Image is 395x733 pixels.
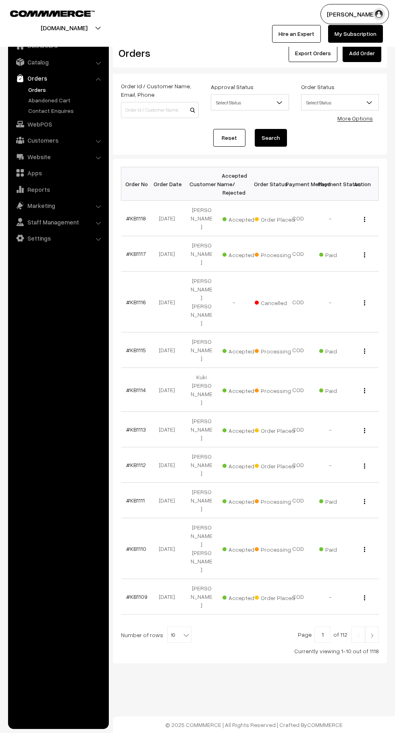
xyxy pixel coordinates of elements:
[282,579,314,615] td: COD
[10,182,106,197] a: Reports
[282,332,314,368] td: COD
[343,44,381,62] a: Add Order
[10,55,106,69] a: Catalog
[368,633,376,638] img: Right
[255,213,295,224] span: Order Placed
[298,631,312,638] span: Page
[364,349,365,354] img: Menu
[282,447,314,483] td: COD
[121,647,379,655] div: Currently viewing 1-10 out of 1118
[153,483,185,518] td: [DATE]
[10,166,106,180] a: Apps
[126,386,146,393] a: #KB1114
[121,167,154,201] th: Order No
[319,345,360,355] span: Paid
[153,236,185,272] td: [DATE]
[373,8,385,20] img: user
[222,249,263,259] span: Accepted
[121,82,199,99] label: Order Id / Customer Name, Email, Phone
[255,345,295,355] span: Processing
[320,4,389,24] button: [PERSON_NAME]…
[10,215,106,229] a: Staff Management
[126,545,146,552] a: #KB1110
[364,428,365,433] img: Menu
[10,10,95,17] img: COMMMERCE
[113,716,395,733] footer: © 2025 COMMMERCE | All Rights Reserved | Crafted By
[185,236,218,272] td: [PERSON_NAME]
[319,495,360,506] span: Paid
[289,44,337,62] button: Export Orders
[26,106,106,115] a: Contact Enquires
[153,167,185,201] th: Order Date
[319,249,360,259] span: Paid
[153,579,185,615] td: [DATE]
[364,595,365,600] img: Menu
[364,463,365,469] img: Menu
[126,593,148,600] a: #KB1109
[328,25,383,43] a: My Subscription
[222,384,263,395] span: Accepted
[222,543,263,554] span: Accepted
[222,460,263,470] span: Accepted
[153,368,185,412] td: [DATE]
[185,272,218,332] td: [PERSON_NAME] [PERSON_NAME]
[153,332,185,368] td: [DATE]
[250,167,282,201] th: Order Status
[282,412,314,447] td: COD
[126,461,146,468] a: #KB1112
[153,201,185,236] td: [DATE]
[26,96,106,104] a: Abandoned Cart
[153,447,185,483] td: [DATE]
[10,198,106,213] a: Marketing
[347,167,379,201] th: Action
[255,592,295,602] span: Order Placed
[185,579,218,615] td: [PERSON_NAME]
[222,213,263,224] span: Accepted
[314,272,347,332] td: -
[282,167,314,201] th: Payment Method
[222,495,263,506] span: Accepted
[301,83,335,91] label: Order Status
[282,483,314,518] td: COD
[282,272,314,332] td: COD
[314,167,347,201] th: Payment Status
[364,217,365,222] img: Menu
[12,18,116,38] button: [DOMAIN_NAME]
[282,201,314,236] td: COD
[282,236,314,272] td: COD
[222,592,263,602] span: Accepted
[282,368,314,412] td: COD
[218,167,250,201] th: Accepted / Rejected
[364,252,365,257] img: Menu
[314,412,347,447] td: -
[307,721,343,728] a: COMMMERCE
[126,299,146,305] a: #KB1116
[153,272,185,332] td: [DATE]
[185,412,218,447] td: [PERSON_NAME]
[272,25,321,43] a: Hire an Expert
[153,518,185,579] td: [DATE]
[211,83,254,91] label: Approval Status
[255,249,295,259] span: Processing
[337,115,373,122] a: More Options
[153,412,185,447] td: [DATE]
[314,201,347,236] td: -
[255,543,295,554] span: Processing
[126,497,145,504] a: #KB1111
[126,426,146,433] a: #KB1113
[168,627,191,643] span: 10
[185,447,218,483] td: [PERSON_NAME]
[185,201,218,236] td: [PERSON_NAME]
[121,631,163,639] span: Number of rows
[314,579,347,615] td: -
[10,117,106,131] a: WebPOS
[10,231,106,245] a: Settings
[364,388,365,393] img: Menu
[26,85,106,94] a: Orders
[10,71,106,85] a: Orders
[126,347,146,353] a: #KB1115
[10,8,81,18] a: COMMMERCE
[126,250,146,257] a: #KB1117
[255,424,295,435] span: Order Placed
[255,495,295,506] span: Processing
